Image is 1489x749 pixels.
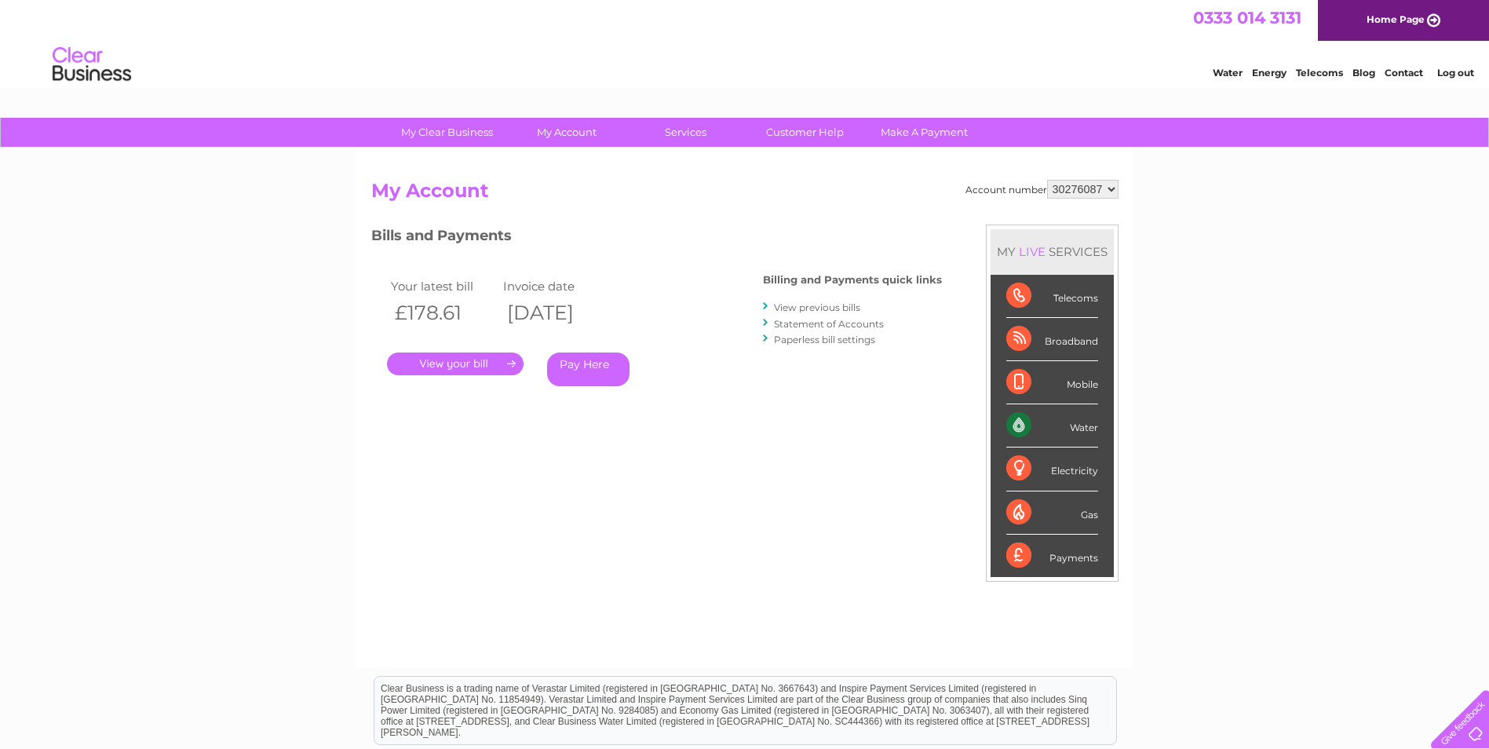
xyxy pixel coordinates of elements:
[1006,404,1098,448] div: Water
[1213,67,1243,79] a: Water
[1006,275,1098,318] div: Telecoms
[859,118,989,147] a: Make A Payment
[387,353,524,375] a: .
[1352,67,1375,79] a: Blog
[1006,491,1098,535] div: Gas
[1385,67,1423,79] a: Contact
[763,274,942,286] h4: Billing and Payments quick links
[374,9,1116,76] div: Clear Business is a trading name of Verastar Limited (registered in [GEOGRAPHIC_DATA] No. 3667643...
[1006,318,1098,361] div: Broadband
[382,118,512,147] a: My Clear Business
[965,180,1119,199] div: Account number
[1016,244,1049,259] div: LIVE
[499,297,612,329] th: [DATE]
[991,229,1114,274] div: MY SERVICES
[371,180,1119,210] h2: My Account
[52,41,132,89] img: logo.png
[774,318,884,330] a: Statement of Accounts
[1006,361,1098,404] div: Mobile
[1006,448,1098,491] div: Electricity
[774,301,860,313] a: View previous bills
[502,118,631,147] a: My Account
[387,276,500,297] td: Your latest bill
[1252,67,1286,79] a: Energy
[1006,535,1098,577] div: Payments
[774,334,875,345] a: Paperless bill settings
[621,118,750,147] a: Services
[371,225,942,252] h3: Bills and Payments
[740,118,870,147] a: Customer Help
[499,276,612,297] td: Invoice date
[1193,8,1301,27] a: 0333 014 3131
[387,297,500,329] th: £178.61
[1437,67,1474,79] a: Log out
[547,353,630,386] a: Pay Here
[1296,67,1343,79] a: Telecoms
